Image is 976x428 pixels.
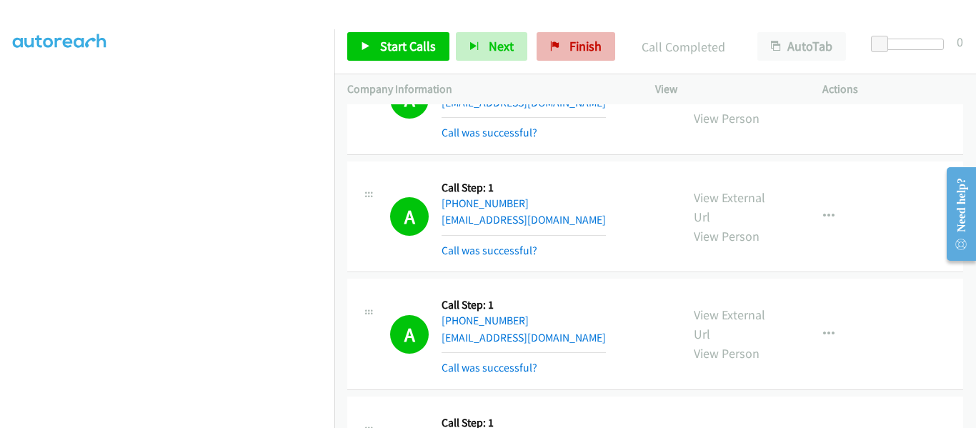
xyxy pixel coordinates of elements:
a: View Person [694,110,760,126]
iframe: Resource Center [935,157,976,271]
a: View Person [694,228,760,244]
div: 0 [957,32,963,51]
h1: A [390,315,429,354]
a: Start Calls [347,32,449,61]
h5: Call Step: 1 [442,298,606,312]
button: AutoTab [757,32,846,61]
a: [PHONE_NUMBER] [442,314,529,327]
a: Call was successful? [442,361,537,374]
span: Finish [569,38,602,54]
a: View External Url [694,307,765,342]
span: Start Calls [380,38,436,54]
button: Next [456,32,527,61]
a: [EMAIL_ADDRESS][DOMAIN_NAME] [442,96,606,109]
span: Next [489,38,514,54]
p: View [655,81,797,98]
a: Call was successful? [442,244,537,257]
a: [EMAIL_ADDRESS][DOMAIN_NAME] [442,331,606,344]
p: Company Information [347,81,629,98]
p: Call Completed [634,37,732,56]
a: View External Url [694,189,765,225]
a: [EMAIL_ADDRESS][DOMAIN_NAME] [442,213,606,227]
h1: A [390,197,429,236]
a: Call was successful? [442,126,537,139]
h5: Call Step: 1 [442,181,606,195]
a: Finish [537,32,615,61]
a: View Person [694,345,760,362]
p: Actions [822,81,964,98]
a: [PHONE_NUMBER] [442,196,529,210]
